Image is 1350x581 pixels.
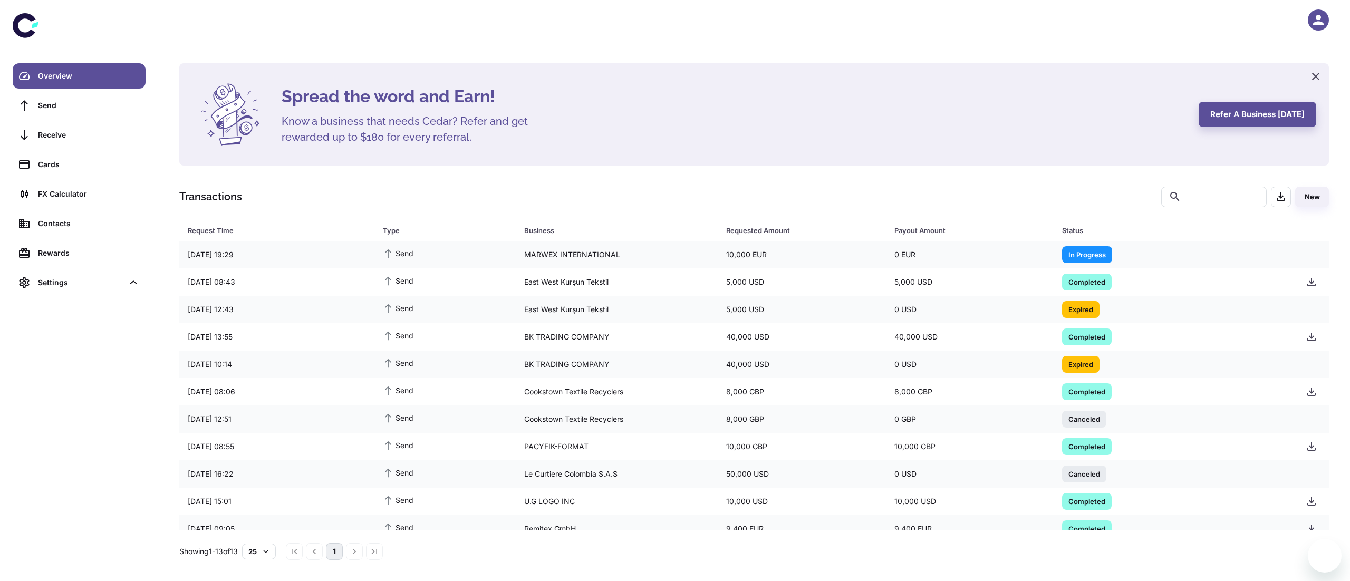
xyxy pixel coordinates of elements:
div: PACYFIK-FORMAT [516,437,718,457]
span: Send [383,467,413,478]
div: Contacts [38,218,139,229]
div: Cookstown Textile Recyclers [516,409,718,429]
button: page 1 [326,543,343,560]
button: New [1295,187,1329,207]
a: FX Calculator [13,181,146,207]
span: Canceled [1062,413,1106,424]
button: 25 [242,544,276,559]
div: 8,000 GBP [886,382,1054,402]
span: Completed [1062,331,1112,342]
a: Contacts [13,211,146,236]
div: East West Kurşun Tekstil [516,272,718,292]
span: Requested Amount [726,223,882,238]
div: [DATE] 19:29 [179,245,374,265]
span: Completed [1062,386,1112,396]
div: Rewards [38,247,139,259]
div: MARWEX INTERNATIONAL [516,245,718,265]
div: Overview [38,70,139,82]
div: 8,000 GBP [718,382,886,402]
span: Completed [1062,276,1112,287]
span: Type [383,223,512,238]
span: Send [383,521,413,533]
span: Request Time [188,223,370,238]
h5: Know a business that needs Cedar? Refer and get rewarded up to $180 for every referral. [282,113,545,145]
div: 50,000 USD [718,464,886,484]
div: Status [1062,223,1271,238]
div: 5,000 USD [886,272,1054,292]
div: BK TRADING COMPANY [516,354,718,374]
span: Send [383,357,413,369]
div: BK TRADING COMPANY [516,327,718,347]
div: Type [383,223,498,238]
div: [DATE] 12:51 [179,409,374,429]
span: Payout Amount [894,223,1050,238]
span: Send [383,330,413,341]
div: [DATE] 12:43 [179,299,374,319]
div: Settings [38,277,123,288]
div: 10,000 EUR [718,245,886,265]
div: 10,000 GBP [718,437,886,457]
nav: pagination navigation [284,543,384,560]
span: Send [383,302,413,314]
span: Send [383,494,413,506]
div: 0 GBP [886,409,1054,429]
button: Refer a business [DATE] [1199,102,1316,127]
span: Send [383,275,413,286]
iframe: Button to launch messaging window [1308,539,1342,573]
div: Requested Amount [726,223,868,238]
div: Settings [13,270,146,295]
div: Remitex GmbH [516,519,718,539]
div: [DATE] 09:05 [179,519,374,539]
div: [DATE] 08:43 [179,272,374,292]
a: Rewards [13,240,146,266]
a: Send [13,93,146,118]
div: 8,000 GBP [718,409,886,429]
h4: Spread the word and Earn! [282,84,1186,109]
div: 10,000 USD [718,491,886,511]
a: Cards [13,152,146,177]
span: Send [383,412,413,423]
div: [DATE] 13:55 [179,327,374,347]
div: 0 USD [886,354,1054,374]
div: [DATE] 08:55 [179,437,374,457]
div: 0 USD [886,299,1054,319]
div: 10,000 USD [886,491,1054,511]
div: Receive [38,129,139,141]
div: 5,000 USD [718,299,886,319]
div: 40,000 USD [718,354,886,374]
div: Payout Amount [894,223,1036,238]
div: [DATE] 15:01 [179,491,374,511]
div: [DATE] 08:06 [179,382,374,402]
a: Receive [13,122,146,148]
div: Le Curtiere Colombia S.A.S [516,464,718,484]
p: Showing 1-13 of 13 [179,546,238,557]
div: East West Kurşun Tekstil [516,299,718,319]
span: Send [383,439,413,451]
span: Expired [1062,359,1100,369]
div: 10,000 GBP [886,437,1054,457]
span: Send [383,247,413,259]
span: Canceled [1062,468,1106,479]
span: Status [1062,223,1285,238]
span: Expired [1062,304,1100,314]
span: Completed [1062,441,1112,451]
div: [DATE] 16:22 [179,464,374,484]
div: 40,000 USD [886,327,1054,347]
a: Overview [13,63,146,89]
div: Send [38,100,139,111]
div: Request Time [188,223,356,238]
div: Cookstown Textile Recyclers [516,382,718,402]
div: Cards [38,159,139,170]
h1: Transactions [179,189,242,205]
span: Completed [1062,496,1112,506]
div: 0 USD [886,464,1054,484]
span: Send [383,384,413,396]
div: 9,400 EUR [886,519,1054,539]
div: U.G LOGO INC [516,491,718,511]
div: FX Calculator [38,188,139,200]
div: 0 EUR [886,245,1054,265]
div: 5,000 USD [718,272,886,292]
div: 9,400 EUR [718,519,886,539]
span: In Progress [1062,249,1112,259]
span: Completed [1062,523,1112,534]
